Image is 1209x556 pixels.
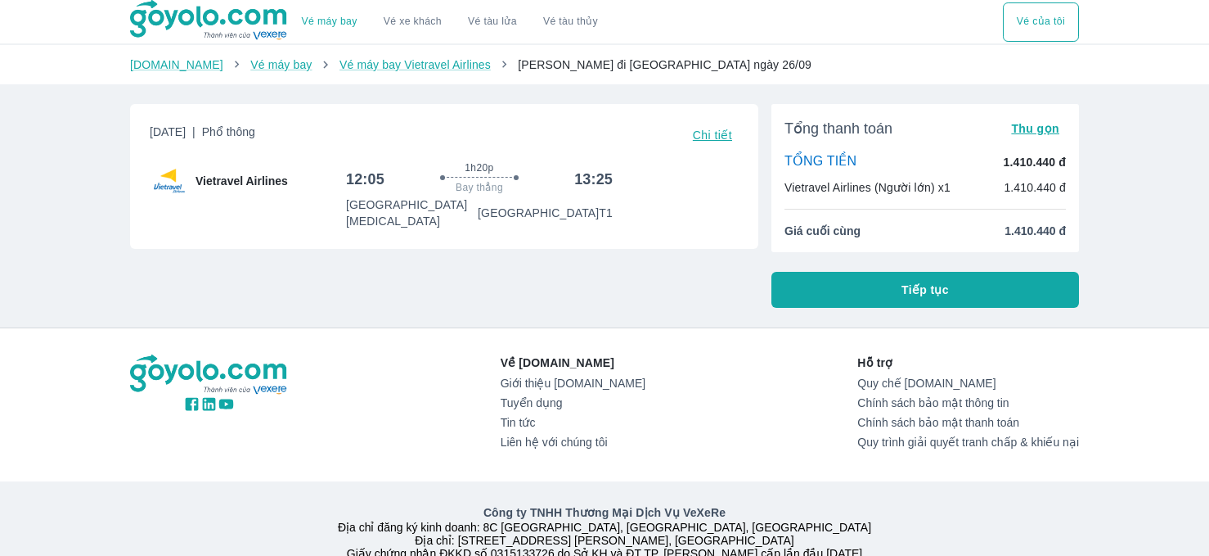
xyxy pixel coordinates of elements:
[530,2,611,42] button: Vé tàu thủy
[501,416,645,429] a: Tin tức
[302,16,357,28] a: Vé máy bay
[130,57,1079,73] nav: breadcrumb
[784,119,892,138] span: Tổng thanh toán
[478,205,613,221] p: [GEOGRAPHIC_DATA] T1
[1005,117,1066,140] button: Thu gọn
[130,355,289,396] img: logo
[857,436,1079,449] a: Quy trình giải quyết tranh chấp & khiếu nại
[693,129,732,142] span: Chi tiết
[202,125,255,138] span: Phổ thông
[857,416,1079,429] a: Chính sách bảo mật thanh toán
[455,2,530,42] a: Vé tàu lửa
[384,16,442,28] a: Vé xe khách
[339,58,491,71] a: Vé máy bay Vietravel Airlines
[901,282,949,298] span: Tiếp tục
[857,355,1079,371] p: Hỗ trợ
[501,396,645,409] a: Tuyển dụng
[346,170,384,189] h6: 12:05
[574,170,613,189] h6: 13:25
[1003,2,1079,42] button: Vé của tôi
[784,223,861,239] span: Giá cuối cùng
[465,161,493,174] span: 1h20p
[771,272,1079,308] button: Tiếp tục
[784,153,856,171] p: TỔNG TIỀN
[1004,154,1066,170] p: 1.410.440 đ
[784,179,951,196] p: Vietravel Airlines (Người lớn) x1
[518,58,811,71] span: [PERSON_NAME] đi [GEOGRAPHIC_DATA] ngày 26/09
[196,173,288,189] span: Vietravel Airlines
[501,377,645,390] a: Giới thiệu [DOMAIN_NAME]
[501,436,645,449] a: Liên hệ với chúng tôi
[192,125,196,138] span: |
[150,124,255,147] span: [DATE]
[686,124,739,147] button: Chi tiết
[1005,223,1066,239] span: 1.410.440 đ
[130,58,223,71] a: [DOMAIN_NAME]
[346,197,478,229] p: [GEOGRAPHIC_DATA] [MEDICAL_DATA]
[501,355,645,371] p: Về [DOMAIN_NAME]
[1004,179,1066,196] p: 1.410.440 đ
[133,504,1076,521] p: Công ty TNHH Thương Mại Dịch Vụ VeXeRe
[857,396,1079,409] a: Chính sách bảo mật thông tin
[857,377,1079,390] a: Quy chế [DOMAIN_NAME]
[1011,122,1059,135] span: Thu gọn
[456,181,503,194] span: Bay thẳng
[289,2,611,42] div: choose transportation mode
[250,58,312,71] a: Vé máy bay
[1003,2,1079,42] div: choose transportation mode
